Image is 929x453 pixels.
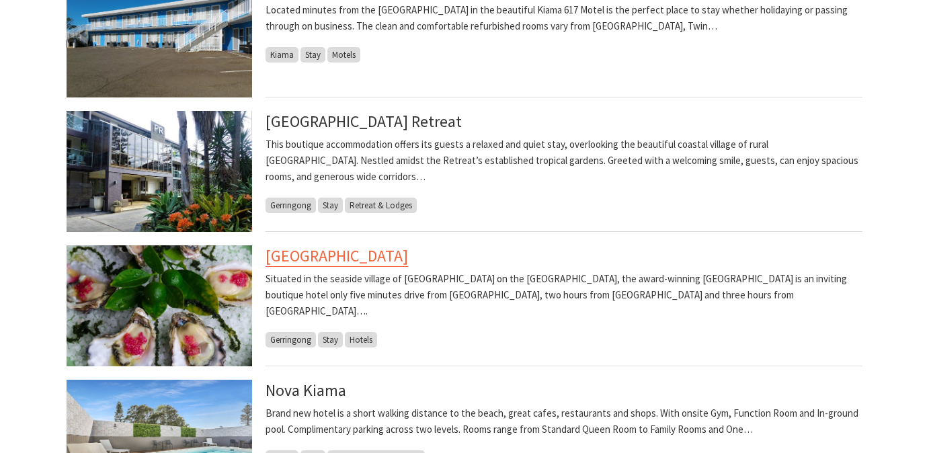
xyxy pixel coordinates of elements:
[266,332,316,347] span: Gerringong
[266,111,462,132] a: [GEOGRAPHIC_DATA] Retreat
[327,47,360,63] span: Motels
[266,405,862,438] p: Brand new hotel is a short walking distance to the beach, great cafes, restaurants and shops. Wit...
[266,198,316,213] span: Gerringong
[67,111,252,232] img: Facade
[266,271,862,319] p: Situated in the seaside village of [GEOGRAPHIC_DATA] on the [GEOGRAPHIC_DATA], the award-winning ...
[266,245,408,267] a: [GEOGRAPHIC_DATA]
[266,136,862,185] p: This boutique accommodation offers its guests a relaxed and quiet stay, overlooking the beautiful...
[345,198,417,213] span: Retreat & Lodges
[318,332,343,347] span: Stay
[345,332,377,347] span: Hotels
[266,47,298,63] span: Kiama
[318,198,343,213] span: Stay
[67,245,252,366] img: Bella Char Dining
[266,380,346,401] a: Nova Kiama
[266,2,862,34] p: Located minutes from the [GEOGRAPHIC_DATA] in the beautiful Kiama 617 Motel is the perfect place ...
[300,47,325,63] span: Stay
